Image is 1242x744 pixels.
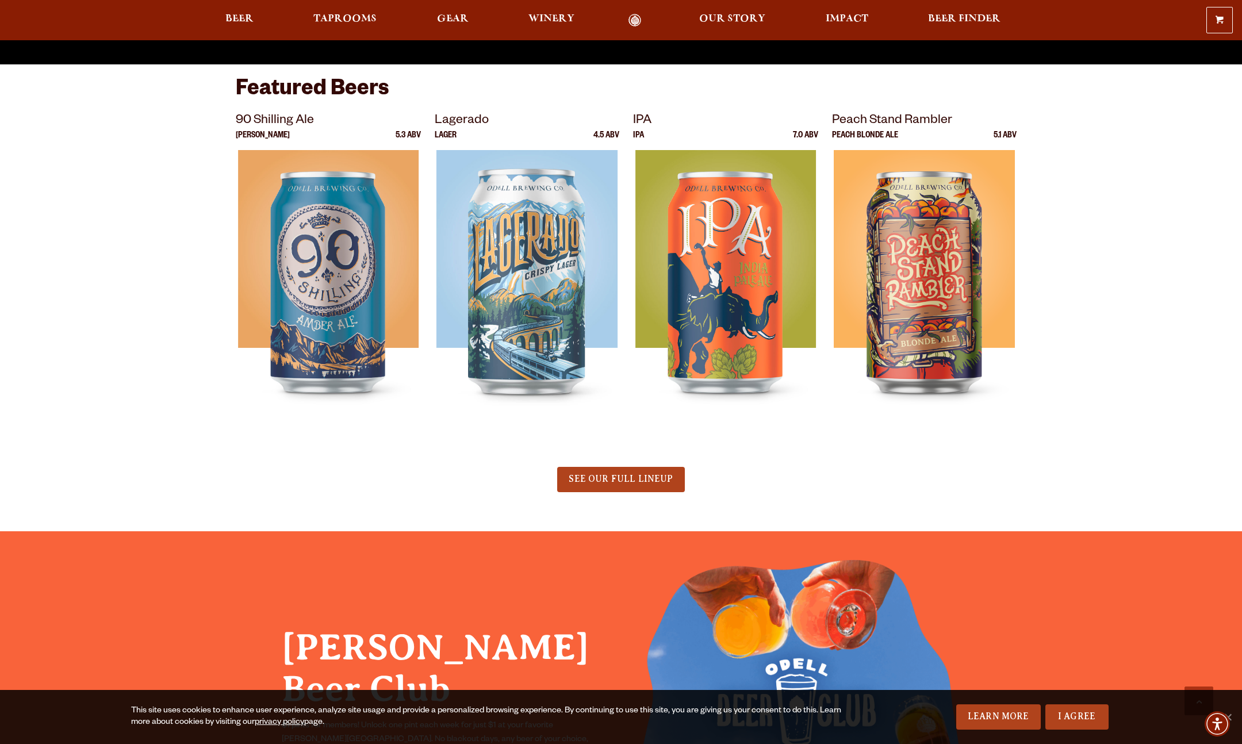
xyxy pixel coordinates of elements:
img: 90 Shilling Ale [238,150,419,438]
span: Impact [826,14,868,24]
h2: [PERSON_NAME] Beer Club [282,627,601,710]
a: Winery [521,14,582,27]
img: Lagerado [436,150,617,438]
div: This site uses cookies to enhance user experience, analyze site usage and provide a personalized ... [131,705,842,728]
p: [PERSON_NAME] [236,132,290,150]
a: Impact [818,14,876,27]
a: Odell Home [613,14,656,27]
span: Our Story [699,14,765,24]
p: 4.5 ABV [593,132,619,150]
p: Lager [435,132,457,150]
span: SEE OUR FULL LINEUP [569,474,673,484]
a: Beer [218,14,261,27]
img: IPA [635,150,816,438]
a: Learn More [956,704,1041,730]
div: Accessibility Menu [1205,711,1230,737]
p: Peach Blonde Ale [832,132,898,150]
span: Beer [225,14,254,24]
a: SEE OUR FULL LINEUP [557,467,684,492]
a: Beer Finder [921,14,1008,27]
p: Peach Stand Rambler [832,111,1017,132]
a: I Agree [1045,704,1109,730]
a: privacy policy [255,718,304,727]
a: Peach Stand Rambler Peach Blonde Ale 5.1 ABV Peach Stand Rambler Peach Stand Rambler [832,111,1017,438]
p: IPA [633,111,818,132]
a: Gear [430,14,476,27]
a: Scroll to top [1184,687,1213,715]
p: 90 Shilling Ale [236,111,421,132]
span: Winery [528,14,574,24]
span: Gear [437,14,469,24]
h3: Featured Beers [236,76,1006,111]
a: Our Story [692,14,773,27]
p: 7.0 ABV [793,132,818,150]
p: Lagerado [435,111,620,132]
a: Lagerado Lager 4.5 ABV Lagerado Lagerado [435,111,620,438]
a: Taprooms [306,14,384,27]
a: IPA IPA 7.0 ABV IPA IPA [633,111,818,438]
a: 90 Shilling Ale [PERSON_NAME] 5.3 ABV 90 Shilling Ale 90 Shilling Ale [236,111,421,438]
p: 5.1 ABV [994,132,1017,150]
span: Beer Finder [928,14,1000,24]
img: Peach Stand Rambler [834,150,1014,438]
p: 5.3 ABV [396,132,421,150]
p: IPA [633,132,644,150]
span: Taprooms [313,14,377,24]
